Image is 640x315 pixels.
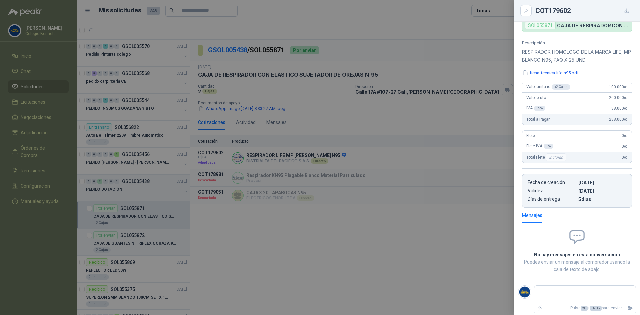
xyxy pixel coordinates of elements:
[544,144,553,149] div: 0 %
[534,106,546,111] div: 19 %
[624,156,628,159] span: ,00
[609,85,628,89] span: 100.000
[522,7,530,15] button: Close
[526,133,535,138] span: Flete
[557,23,629,28] p: CAJA DE RESPIRADOR CON ELASTICO SUJETADOR DE OREJAS N-95
[624,118,628,121] span: ,00
[526,153,567,161] span: Total Flete
[578,188,626,194] p: [DATE]
[535,5,632,16] div: COT179602
[552,84,570,90] div: x 2 Cajas
[522,69,579,76] button: ficha-tecnica-life-n95.pdf
[528,188,576,194] p: Validez
[625,302,636,314] button: Enviar
[578,196,626,202] p: 5 dias
[522,48,632,64] p: RESPIRADOR HOMOLOGO DE LA MARCA LIFE, MP BLANCO N95, PAQ X 25 UND
[526,144,553,149] span: Flete IVA
[624,107,628,110] span: ,00
[528,196,576,202] p: Días de entrega
[609,117,628,122] span: 238.000
[534,302,546,314] label: Adjuntar archivos
[522,212,542,219] div: Mensajes
[526,106,545,111] span: IVA
[526,84,570,90] span: Valor unitario
[624,134,628,138] span: ,00
[546,302,625,314] p: Pulsa + para enviar
[518,286,531,298] img: Company Logo
[578,180,626,185] p: [DATE]
[611,106,628,111] span: 38.000
[622,133,628,138] span: 0
[609,95,628,100] span: 200.000
[624,145,628,148] span: ,00
[624,96,628,100] span: ,00
[581,306,588,311] span: Ctrl
[522,251,632,258] h2: No hay mensajes en esta conversación
[622,144,628,149] span: 0
[528,180,576,185] p: Fecha de creación
[526,95,546,100] span: Valor bruto
[525,21,556,29] div: SOL055871
[522,40,632,45] p: Descripción
[526,117,550,122] span: Total a Pagar
[546,153,566,161] div: Incluido
[522,258,632,273] p: Puedes enviar un mensaje al comprador usando la caja de texto de abajo.
[622,155,628,160] span: 0
[624,85,628,89] span: ,00
[590,306,602,311] span: ENTER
